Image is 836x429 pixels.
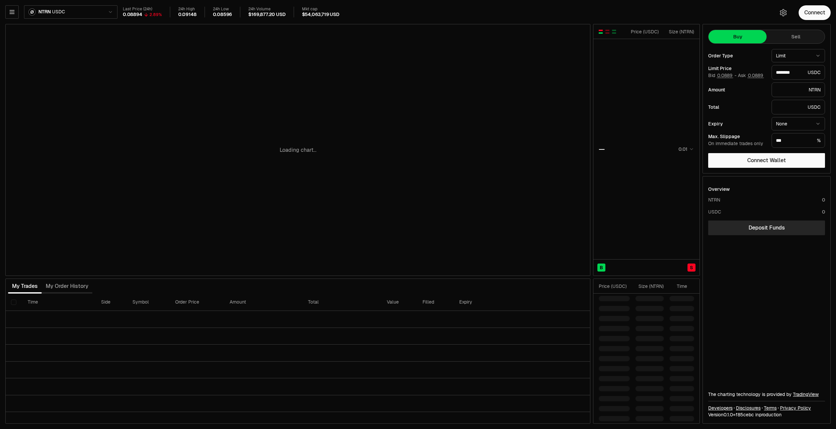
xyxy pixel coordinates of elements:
div: Order Type [708,53,766,58]
button: Connect [799,5,831,20]
div: 0.08596 [213,12,232,18]
a: Developers [708,405,733,411]
th: Symbol [127,294,170,311]
div: Last Price (24h) [123,7,162,12]
a: TradingView [793,391,819,397]
img: ntrn.png [28,8,36,16]
a: Disclosures [736,405,761,411]
div: Size ( NTRN ) [635,283,664,290]
div: Total [708,105,766,109]
th: Value [381,294,417,311]
div: $169,877.20 USD [248,12,285,18]
button: My Trades [8,280,42,293]
button: Limit [772,49,825,62]
div: Time [669,283,687,290]
div: USDC [772,65,825,80]
div: NTRN [708,196,720,203]
div: 24h Volume [248,7,285,12]
button: 0.0889 [747,73,764,78]
div: 0.08894 [123,12,142,18]
div: The charting technology is provided by [708,391,825,398]
div: Amount [708,87,766,92]
div: On immediate trades only [708,141,766,147]
button: None [772,117,825,130]
button: Show Sell Orders Only [605,29,610,34]
th: Filled [417,294,454,311]
button: Sell [767,30,825,43]
button: Buy [709,30,767,43]
div: USDC [708,208,721,215]
div: 24h High [178,7,197,12]
button: Show Buy Orders Only [611,29,617,34]
span: Ask [738,73,764,79]
div: Mkt cap [302,7,339,12]
div: NTRN [772,82,825,97]
button: Connect Wallet [708,153,825,168]
div: Limit Price [708,66,766,71]
div: 2.89% [150,12,162,17]
a: Deposit Funds [708,221,825,235]
div: Version 0.1.0 + in production [708,411,825,418]
div: Expiry [708,121,766,126]
div: 24h Low [213,7,232,12]
button: My Order History [42,280,92,293]
div: 0 [822,208,825,215]
th: Total [303,294,381,311]
span: Bid - [708,73,737,79]
span: f85cebcae6d546fd4871cee61bec42ee804b8d6e [736,412,754,418]
div: 0.09148 [178,12,197,18]
div: Overview [708,186,730,192]
div: — [599,144,605,154]
button: Select all [11,300,16,305]
button: Show Buy and Sell Orders [598,29,603,34]
a: Privacy Policy [780,405,811,411]
span: USDC [52,9,65,15]
span: NTRN [38,9,51,15]
span: S [690,264,693,271]
span: B [600,264,603,271]
p: Loading chart... [280,146,316,154]
th: Expiry [454,294,525,311]
button: 0.0889 [717,73,733,78]
div: % [772,133,825,148]
div: Price ( USDC ) [599,283,630,290]
a: Terms [764,405,777,411]
th: Amount [224,294,303,311]
th: Order Price [170,294,224,311]
div: 0 [822,196,825,203]
th: Time [22,294,96,311]
div: Max. Slippage [708,134,766,139]
th: Side [96,294,127,311]
div: $54,063,719 USD [302,12,339,18]
button: 0.01 [676,145,694,153]
div: USDC [772,100,825,114]
div: Price ( USDC ) [629,28,659,35]
div: Size ( NTRN ) [664,28,694,35]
